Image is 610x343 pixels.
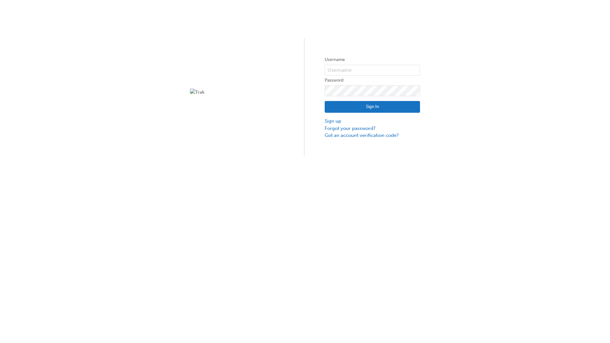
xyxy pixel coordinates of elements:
[325,101,420,113] button: Sign In
[325,118,420,125] a: Sign up
[325,65,420,76] input: Username
[325,125,420,132] a: Forgot your password?
[325,132,420,139] a: Got an account verification code?
[325,56,420,64] label: Username
[325,77,420,84] label: Password
[190,89,285,96] img: Trak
